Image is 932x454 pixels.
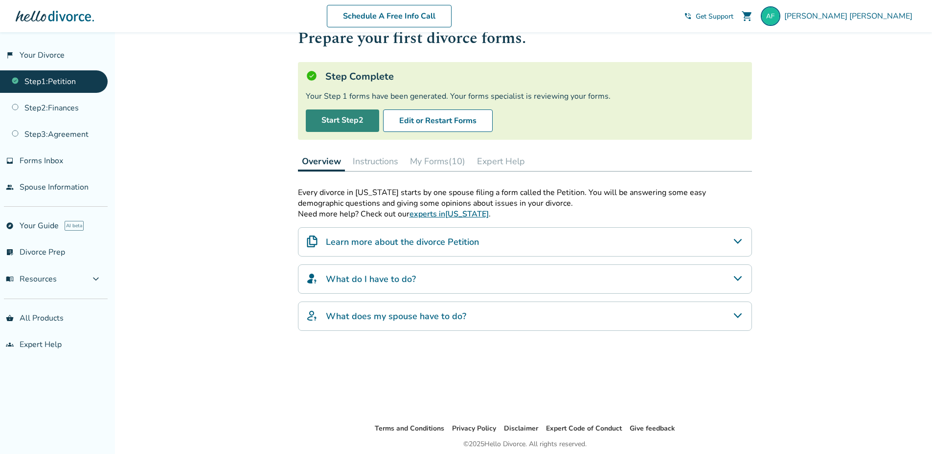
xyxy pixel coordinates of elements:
div: Your Step 1 forms have been generated. Your forms specialist is reviewing your forms. [306,91,744,102]
a: Terms and Conditions [375,424,444,433]
button: Overview [298,151,345,172]
h5: Step Complete [325,70,394,83]
h4: What does my spouse have to do? [326,310,466,323]
span: flag_2 [6,51,14,59]
a: phone_in_talkGet Support [684,12,733,21]
a: Start Step2 [306,109,379,132]
img: alethafulgham@yahoo.com [761,6,780,26]
span: Forms Inbox [20,155,63,166]
span: explore [6,222,14,230]
span: menu_book [6,275,14,283]
a: Expert Code of Conduct [546,424,622,433]
h4: Learn more about the divorce Petition [326,236,479,248]
div: What do I have to do? [298,264,752,294]
a: Schedule A Free Info Call [327,5,452,27]
img: What do I have to do? [306,273,318,284]
button: Expert Help [473,151,529,171]
span: people [6,183,14,191]
span: groups [6,341,14,348]
span: phone_in_talk [684,12,692,20]
iframe: Chat Widget [883,407,932,454]
button: Edit or Restart Forms [383,109,493,132]
span: shopping_basket [6,314,14,322]
img: Learn more about the divorce Petition [306,236,318,247]
span: inbox [6,157,14,165]
li: Disclaimer [504,423,538,434]
button: My Forms(10) [406,151,469,171]
span: Resources [6,274,57,284]
h1: Prepare your first divorce forms. [298,26,752,50]
div: © 2025 Hello Divorce. All rights reserved. [463,438,587,450]
button: Instructions [349,151,402,171]
span: Get Support [696,12,733,21]
a: experts in[US_STATE] [409,209,489,219]
span: shopping_cart [741,10,753,22]
p: Need more help? Check out our . [298,209,752,219]
p: Every divorce in [US_STATE] starts by one spouse filing a form called the Petition. You will be a... [298,187,752,209]
span: list_alt_check [6,248,14,256]
span: expand_more [90,273,102,285]
a: Privacy Policy [452,424,496,433]
div: Learn more about the divorce Petition [298,227,752,257]
img: What does my spouse have to do? [306,310,318,322]
li: Give feedback [630,423,675,434]
span: AI beta [65,221,84,231]
h4: What do I have to do? [326,273,416,285]
span: [PERSON_NAME] [PERSON_NAME] [784,11,916,22]
div: What does my spouse have to do? [298,302,752,331]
